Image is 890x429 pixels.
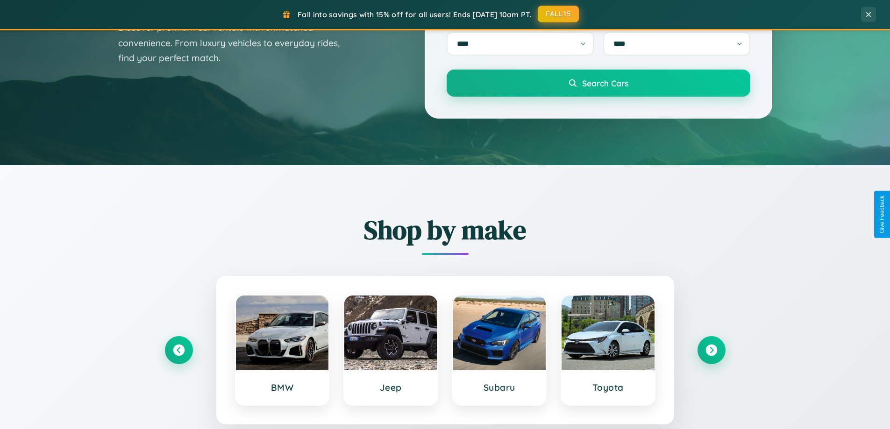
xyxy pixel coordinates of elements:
[245,382,320,393] h3: BMW
[538,6,579,22] button: FALL15
[582,78,628,88] span: Search Cars
[879,196,885,233] div: Give Feedback
[354,382,428,393] h3: Jeep
[118,20,352,66] p: Discover premium car rentals with unmatched convenience. From luxury vehicles to everyday rides, ...
[298,10,532,19] span: Fall into savings with 15% off for all users! Ends [DATE] 10am PT.
[463,382,537,393] h3: Subaru
[165,212,726,248] h2: Shop by make
[571,382,645,393] h3: Toyota
[447,70,750,97] button: Search Cars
